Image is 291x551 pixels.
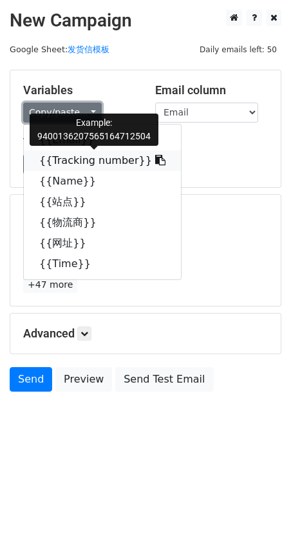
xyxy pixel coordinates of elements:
[24,254,181,274] a: {{Time}}
[23,277,77,293] a: +47 more
[195,45,281,54] a: Daily emails left: 50
[10,45,109,54] small: Google Sheet:
[227,489,291,551] iframe: Chat Widget
[24,171,181,192] a: {{Name}}
[195,43,281,57] span: Daily emails left: 50
[23,326,268,341] h5: Advanced
[23,83,136,97] h5: Variables
[10,10,281,32] h2: New Campaign
[24,130,181,150] a: {{Email}}
[115,367,213,392] a: Send Test Email
[55,367,112,392] a: Preview
[10,367,52,392] a: Send
[30,114,158,146] div: Example: 9400136207565164712504
[24,212,181,233] a: {{物流商}}
[227,489,291,551] div: 聊天小组件
[24,233,181,254] a: {{网址}}
[24,150,181,171] a: {{Tracking number}}
[24,192,181,212] a: {{站点}}
[68,45,109,54] a: 发货信模板
[155,83,268,97] h5: Email column
[23,103,102,123] a: Copy/paste...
